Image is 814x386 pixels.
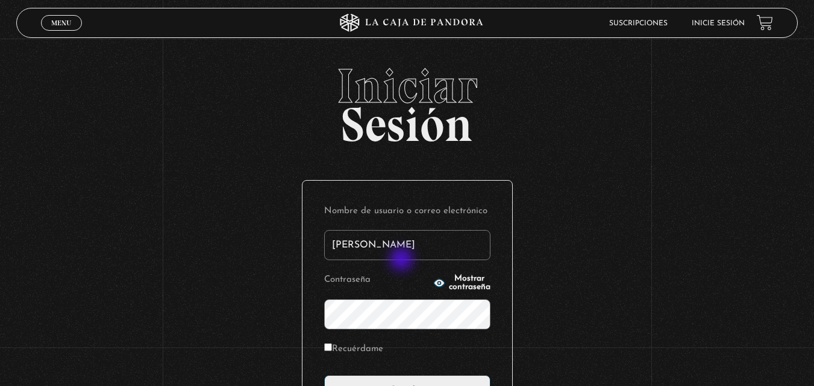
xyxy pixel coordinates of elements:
input: Recuérdame [324,343,332,351]
label: Recuérdame [324,340,383,359]
h2: Sesión [16,62,798,139]
a: Suscripciones [609,20,668,27]
span: Cerrar [47,30,75,38]
button: Mostrar contraseña [433,275,490,291]
a: View your shopping cart [757,14,773,31]
label: Nombre de usuario o correo electrónico [324,202,490,221]
label: Contraseña [324,271,430,290]
span: Iniciar [16,62,798,110]
span: Mostrar contraseña [449,275,490,291]
span: Menu [51,19,71,26]
a: Inicie sesión [692,20,745,27]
